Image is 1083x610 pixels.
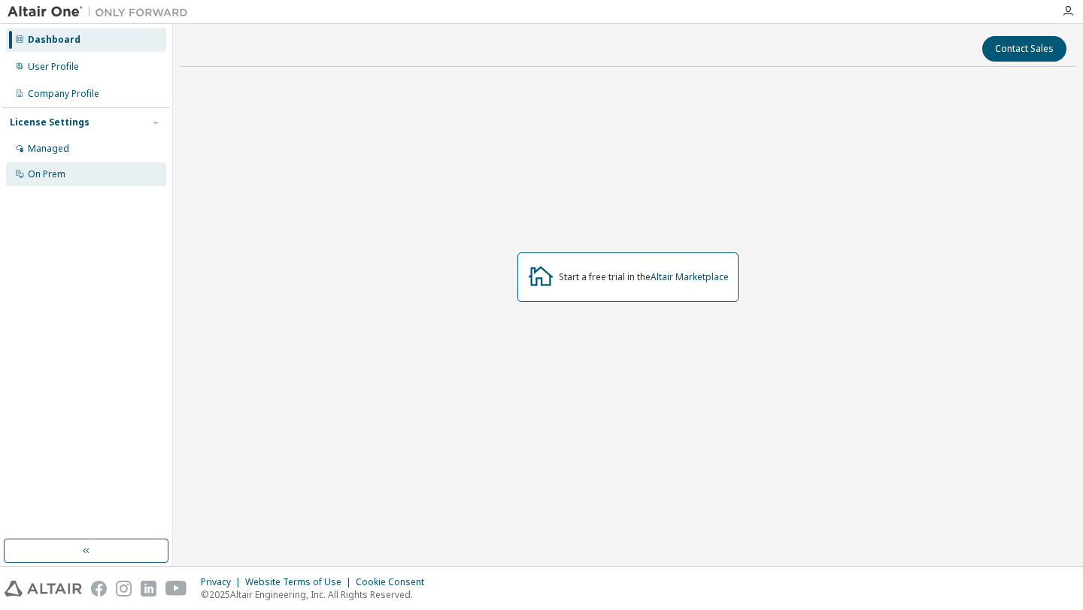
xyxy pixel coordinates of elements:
[165,581,187,596] img: youtube.svg
[28,168,65,180] div: On Prem
[10,116,89,128] div: License Settings
[116,581,132,596] img: instagram.svg
[28,34,80,46] div: Dashboard
[356,576,433,588] div: Cookie Consent
[245,576,356,588] div: Website Terms of Use
[28,143,69,155] div: Managed
[5,581,82,596] img: altair_logo.svg
[559,271,729,283] div: Start a free trial in the
[28,61,79,73] div: User Profile
[91,581,107,596] img: facebook.svg
[8,5,196,20] img: Altair One
[28,88,99,100] div: Company Profile
[141,581,156,596] img: linkedin.svg
[201,588,433,601] p: © 2025 Altair Engineering, Inc. All Rights Reserved.
[651,270,729,283] a: Altair Marketplace
[982,36,1066,62] button: Contact Sales
[201,576,245,588] div: Privacy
